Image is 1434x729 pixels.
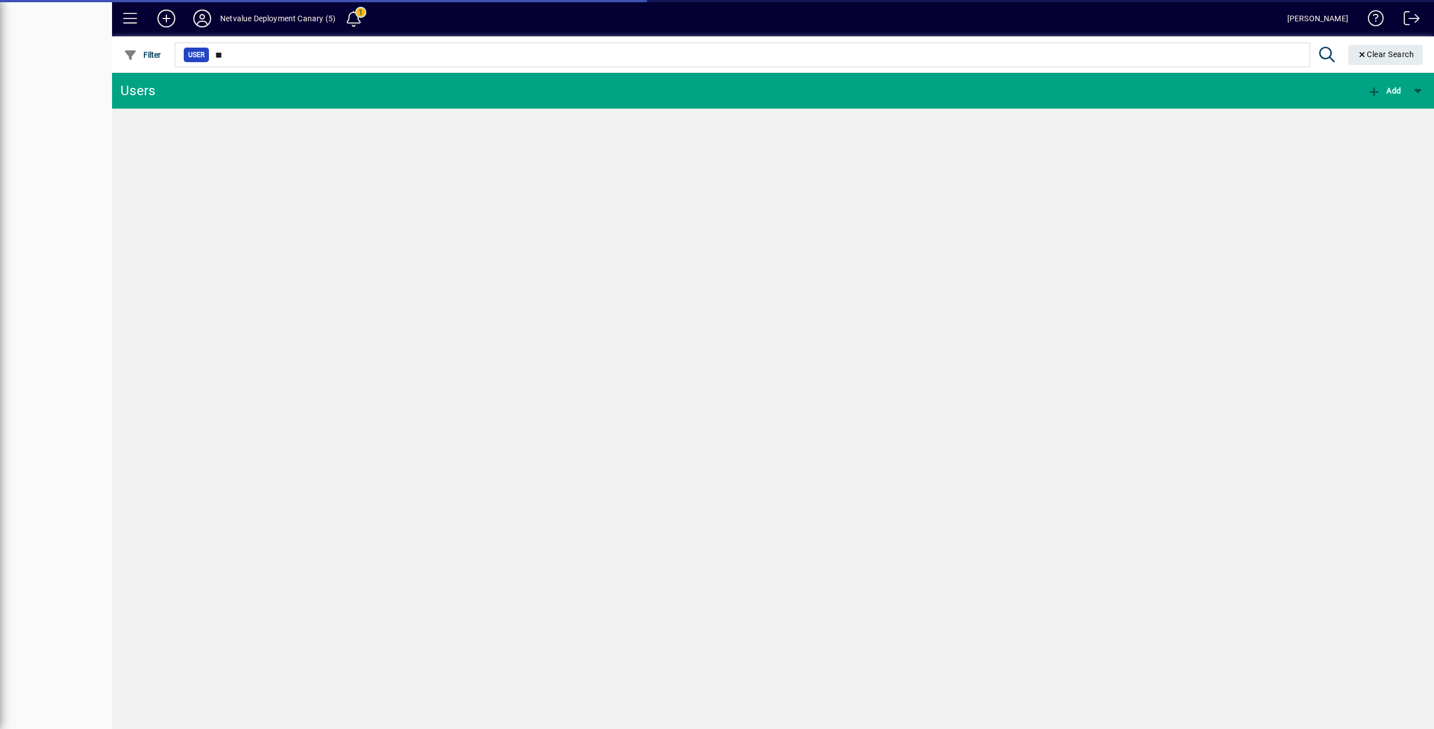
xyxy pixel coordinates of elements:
div: Netvalue Deployment Canary (5) [220,10,336,27]
span: Clear Search [1357,50,1414,59]
div: Users [120,82,168,100]
span: User [188,49,204,60]
button: Add [148,8,184,29]
a: Knowledge Base [1359,2,1384,39]
button: Profile [184,8,220,29]
a: Logout [1395,2,1420,39]
button: Clear [1348,45,1423,65]
button: Filter [121,45,164,65]
div: [PERSON_NAME] [1287,10,1348,27]
span: Add [1367,86,1401,95]
button: Add [1365,81,1404,101]
span: Filter [124,50,161,59]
